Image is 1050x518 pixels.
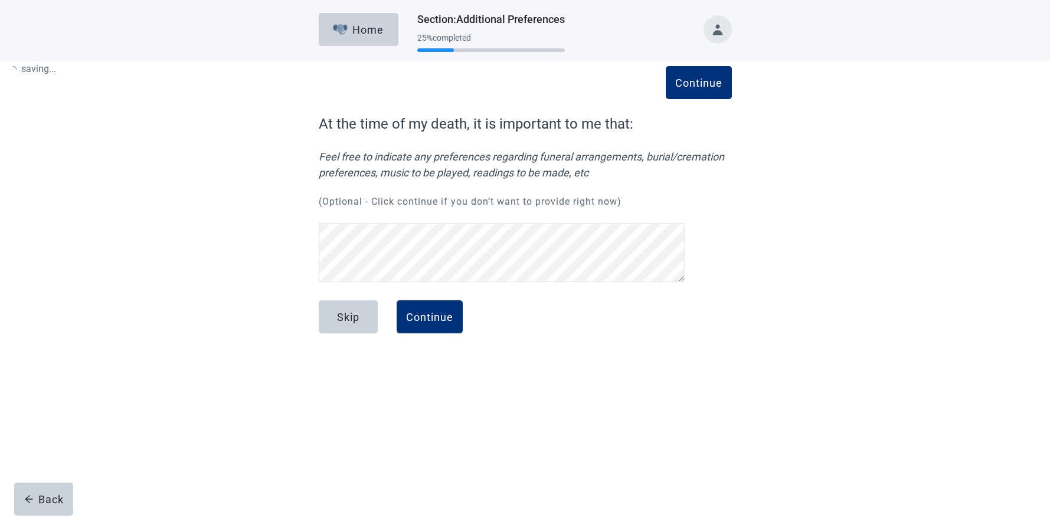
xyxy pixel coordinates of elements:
span: arrow-left [24,494,34,504]
em: Feel free to indicate any preferences regarding funeral arrangements, burial/cremation preference... [319,149,732,181]
div: Progress section [417,28,565,57]
button: ElephantHome [319,13,398,46]
div: Continue [675,77,722,88]
span: loading [8,64,18,74]
button: Continue [666,66,732,99]
div: Back [24,493,64,505]
p: saving ... [9,61,56,76]
h1: Section : Additional Preferences [417,11,565,28]
p: (Optional - Click continue if you don’t want to provide right now) [319,195,732,209]
div: Skip [337,311,359,323]
button: arrow-leftBack [14,483,73,516]
div: Home [333,24,384,35]
div: Continue [406,311,453,323]
button: Skip [319,300,378,333]
label: At the time of my death, it is important to me that: [319,113,732,135]
img: Elephant [333,24,348,35]
div: 25 % completed [417,33,565,42]
button: Toggle account menu [704,15,732,44]
button: Continue [397,300,463,333]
